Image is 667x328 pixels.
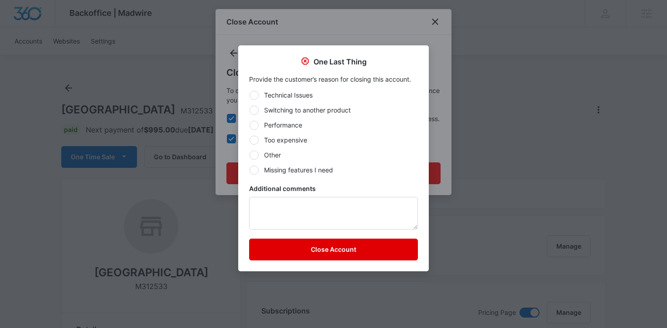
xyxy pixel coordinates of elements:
[314,56,367,67] p: One Last Thing
[249,184,418,193] label: Additional comments
[249,74,418,84] p: Provide the customer’s reason for closing this account.
[249,165,418,175] label: Missing features I need
[249,90,418,100] label: Technical Issues
[249,120,418,130] label: Performance
[249,239,418,260] button: Close Account
[249,105,418,115] label: Switching to another product
[249,135,418,145] label: Too expensive
[249,150,418,160] label: Other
